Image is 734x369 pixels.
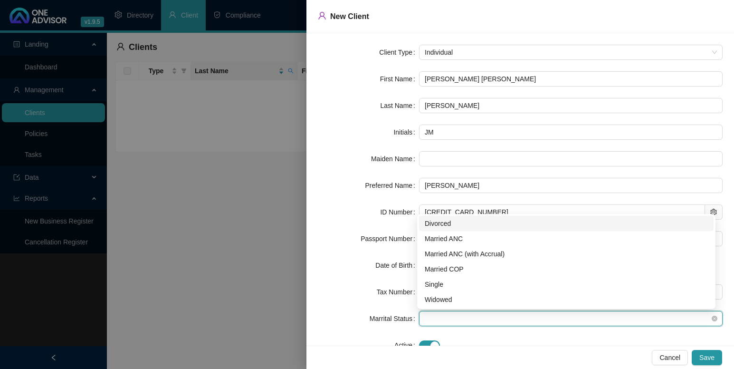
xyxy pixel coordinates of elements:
[710,209,717,215] span: setting
[419,231,714,246] div: Married ANC
[425,294,708,305] div: Widowed
[379,45,419,60] label: Client Type
[419,277,714,292] div: Single
[318,11,326,20] span: user
[419,216,714,231] div: Divorced
[330,12,369,20] span: New Client
[377,284,419,300] label: Tax Number
[425,233,708,244] div: Married ANC
[380,98,419,113] label: Last Name
[393,125,419,140] label: Initials
[692,350,722,365] button: Save
[361,231,419,246] label: Passport Number
[365,178,419,193] label: Preferred Name
[659,352,680,363] span: Cancel
[425,45,717,59] span: Individual
[712,316,717,321] span: close-circle
[380,204,419,220] label: ID Number
[375,258,419,273] label: Date of Birth
[419,246,714,262] div: Married ANC (with Accrual)
[380,71,419,87] label: First Name
[419,262,714,277] div: Married COP
[425,249,708,259] div: Married ANC (with Accrual)
[371,151,419,166] label: Maiden Name
[370,311,419,326] label: Marrital Status
[394,338,419,353] label: Active
[425,264,708,274] div: Married COP
[425,218,708,229] div: Divorced
[699,352,715,363] span: Save
[419,292,714,307] div: Widowed
[425,279,708,290] div: Single
[652,350,688,365] button: Cancel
